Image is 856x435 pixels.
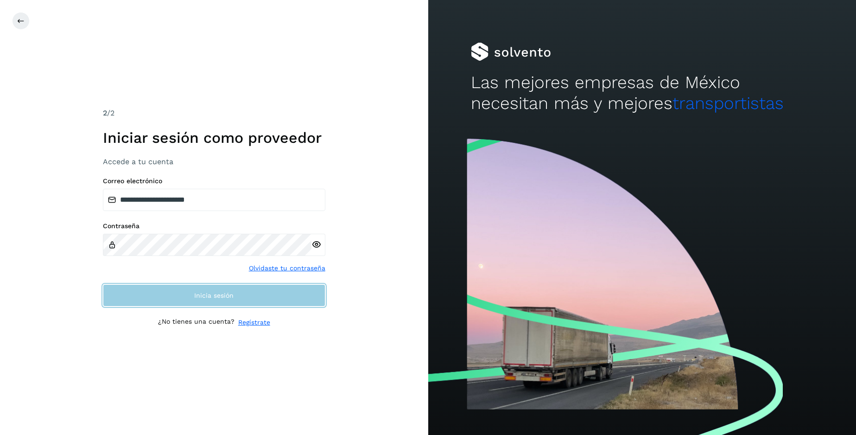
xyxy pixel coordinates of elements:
label: Correo electrónico [103,177,325,185]
h3: Accede a tu cuenta [103,157,325,166]
h1: Iniciar sesión como proveedor [103,129,325,147]
span: transportistas [672,93,784,113]
button: Inicia sesión [103,284,325,307]
a: Regístrate [238,318,270,327]
label: Contraseña [103,222,325,230]
div: /2 [103,108,325,119]
h2: Las mejores empresas de México necesitan más y mejores [471,72,813,114]
span: 2 [103,109,107,117]
p: ¿No tienes una cuenta? [158,318,235,327]
a: Olvidaste tu contraseña [249,263,325,273]
span: Inicia sesión [194,292,234,299]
